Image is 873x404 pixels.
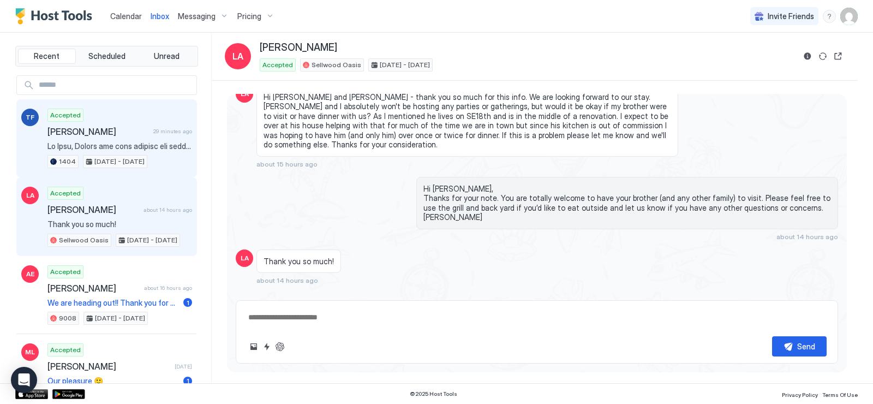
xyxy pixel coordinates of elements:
[110,11,142,21] span: Calendar
[59,157,76,167] span: 1404
[26,112,34,122] span: TF
[47,204,139,215] span: [PERSON_NAME]
[47,361,170,372] span: [PERSON_NAME]
[241,253,249,263] span: LA
[782,388,818,400] a: Privacy Policy
[273,340,286,353] button: ChatGPT Auto Reply
[423,184,831,222] span: Hi [PERSON_NAME], Thanks for your note. You are totally welcome to have your brother (and any oth...
[187,299,189,307] span: 1
[822,391,858,398] span: Terms Of Use
[11,367,37,393] div: Open Intercom Messenger
[47,219,192,229] span: Thank you so much!
[78,49,136,64] button: Scheduled
[88,51,125,61] span: Scheduled
[776,233,838,241] span: about 14 hours ago
[822,388,858,400] a: Terms Of Use
[241,89,249,99] span: LA
[151,10,169,22] a: Inbox
[52,389,85,399] a: Google Play Store
[26,191,34,200] span: LA
[110,10,142,22] a: Calendar
[25,347,35,357] span: ML
[260,340,273,353] button: Quick reply
[782,391,818,398] span: Privacy Policy
[410,390,457,397] span: © 2025 Host Tools
[247,340,260,353] button: Upload image
[816,50,829,63] button: Sync reservation
[50,110,81,120] span: Accepted
[801,50,814,63] button: Reservation information
[153,128,192,135] span: 29 minutes ago
[312,60,361,70] span: Sellwood Oasis
[256,160,318,168] span: about 15 hours ago
[260,41,337,54] span: [PERSON_NAME]
[50,345,81,355] span: Accepted
[380,60,430,70] span: [DATE] - [DATE]
[47,376,179,386] span: Our pleasure 🙂
[178,11,216,21] span: Messaging
[237,11,261,21] span: Pricing
[94,157,145,167] span: [DATE] - [DATE]
[232,50,243,63] span: LA
[772,336,827,357] button: Send
[26,269,34,279] span: AE
[187,377,189,385] span: 1
[34,76,196,94] input: Input Field
[137,49,195,64] button: Unread
[262,60,293,70] span: Accepted
[15,46,198,67] div: tab-group
[797,341,815,352] div: Send
[18,49,76,64] button: Recent
[151,11,169,21] span: Inbox
[154,51,180,61] span: Unread
[47,298,179,308] span: We are heading out!! Thank you for a wonderful stay- we loved your house!!
[823,10,836,23] div: menu
[15,389,48,399] a: App Store
[832,50,845,63] button: Open reservation
[264,92,671,150] span: Hi [PERSON_NAME] and [PERSON_NAME] - thank you so much for this info. We are looking forward to o...
[768,11,814,21] span: Invite Friends
[840,8,858,25] div: User profile
[59,313,76,323] span: 9008
[47,126,149,137] span: [PERSON_NAME]
[95,313,145,323] span: [DATE] - [DATE]
[59,235,109,245] span: Sellwood Oasis
[144,284,192,292] span: about 16 hours ago
[50,188,81,198] span: Accepted
[127,235,177,245] span: [DATE] - [DATE]
[264,257,334,266] span: Thank you so much!
[143,206,192,213] span: about 14 hours ago
[47,141,192,151] span: Lo Ipsu, Dolors ame cons adipisc eli seddoeius tempo inc utlab etdolo. Magna aliqu e adm ve quisn...
[15,8,97,25] a: Host Tools Logo
[47,283,140,294] span: [PERSON_NAME]
[175,363,192,370] span: [DATE]
[34,51,59,61] span: Recent
[256,276,318,284] span: about 14 hours ago
[50,267,81,277] span: Accepted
